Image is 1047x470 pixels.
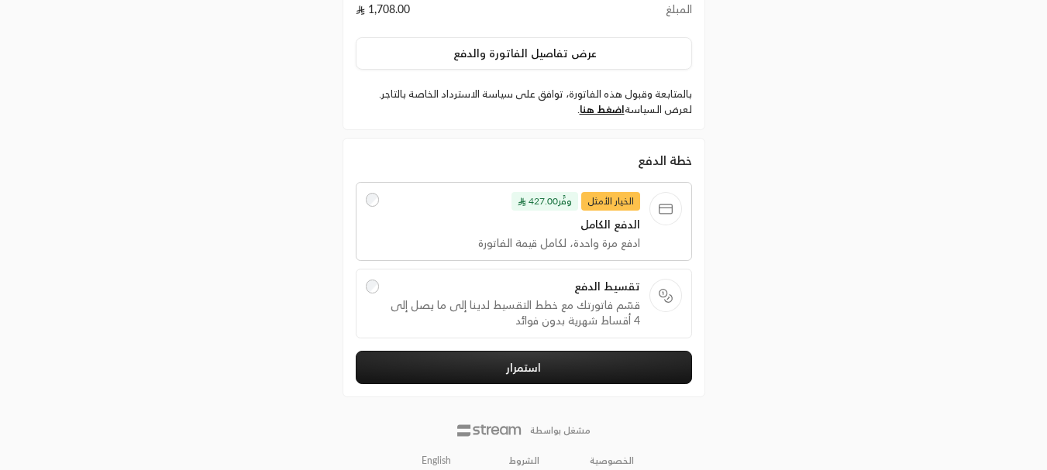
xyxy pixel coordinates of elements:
span: الخيار الأمثل [581,192,640,211]
a: الخصوصية [590,455,634,467]
p: مشغل بواسطة [530,424,591,437]
span: وفَّر 427.00 [511,192,578,211]
span: ادفع مرة واحدة، لكامل قيمة الفاتورة [388,235,640,251]
span: الدفع الكامل [388,217,640,232]
label: بالمتابعة وقبول هذه الفاتورة، توافق على سياسة الاسترداد الخاصة بالتاجر. لعرض السياسة . [356,87,692,117]
span: تقسيط الدفع [388,279,640,294]
div: خطة الدفع [356,151,692,170]
button: استمرار [356,351,692,384]
input: الخيار الأمثلوفَّر427.00 الدفع الكاملادفع مرة واحدة، لكامل قيمة الفاتورة [366,193,380,207]
td: 1,708.00 [356,2,639,25]
span: قسّم فاتورتك مع خطط التقسيط لدينا إلى ما يصل إلى 4 أقساط شهرية بدون فوائد [388,297,640,328]
a: اضغط هنا [580,103,625,115]
button: عرض تفاصيل الفاتورة والدفع [356,37,692,70]
input: تقسيط الدفعقسّم فاتورتك مع خطط التقسيط لدينا إلى ما يصل إلى 4 أقساط شهرية بدون فوائد [366,280,380,293]
a: الشروط [509,455,539,467]
td: المبلغ [639,2,692,25]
